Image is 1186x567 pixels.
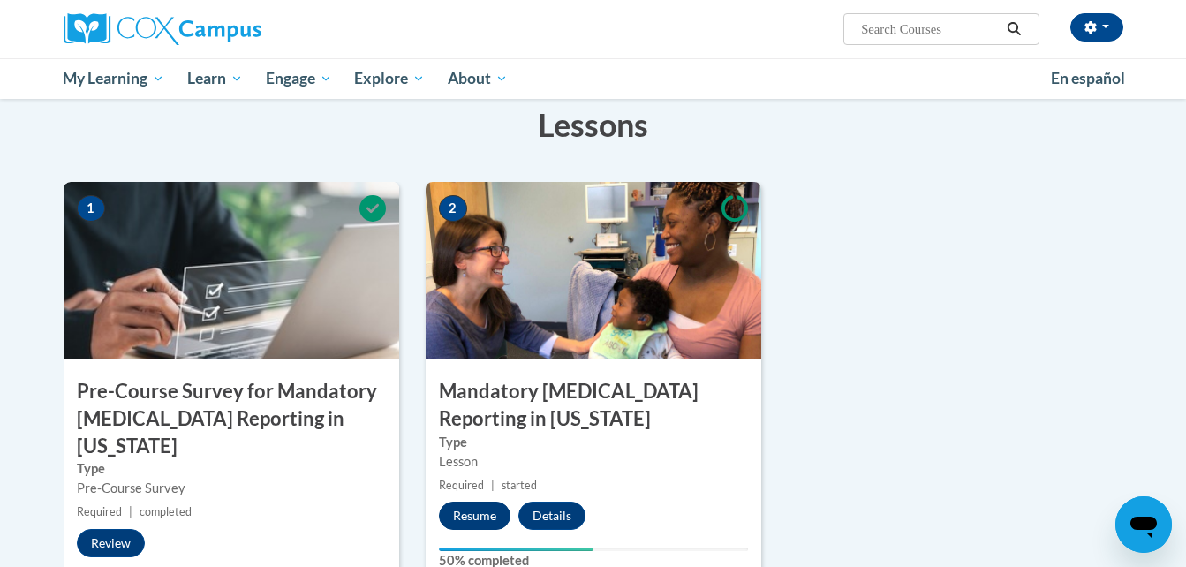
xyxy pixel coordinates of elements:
span: Required [439,479,484,492]
a: Explore [343,58,436,99]
span: completed [140,505,192,518]
span: My Learning [63,68,164,89]
label: Type [439,433,748,452]
span: 1 [77,195,105,222]
button: Review [77,529,145,557]
h3: Pre-Course Survey for Mandatory [MEDICAL_DATA] Reporting in [US_STATE] [64,378,399,459]
span: | [491,479,495,492]
button: Details [518,502,585,530]
a: Learn [176,58,254,99]
div: Pre-Course Survey [77,479,386,498]
img: Course Image [64,182,399,359]
span: started [502,479,537,492]
button: Search [1001,19,1027,40]
span: Learn [187,68,243,89]
a: About [436,58,519,99]
h3: Mandatory [MEDICAL_DATA] Reporting in [US_STATE] [426,378,761,433]
span: | [129,505,132,518]
h3: Lessons [64,102,1123,147]
span: Required [77,505,122,518]
label: Type [77,459,386,479]
img: Course Image [426,182,761,359]
a: Cox Campus [64,13,399,45]
span: About [448,68,508,89]
button: Resume [439,502,510,530]
input: Search Courses [859,19,1001,40]
span: Explore [354,68,425,89]
img: Cox Campus [64,13,261,45]
button: Account Settings [1070,13,1123,42]
a: My Learning [52,58,177,99]
span: 2 [439,195,467,222]
a: Engage [254,58,344,99]
div: Your progress [439,548,593,551]
iframe: Button to launch messaging window [1115,496,1172,553]
a: En español [1039,60,1137,97]
span: Engage [266,68,332,89]
span: En español [1051,69,1125,87]
div: Lesson [439,452,748,472]
div: Main menu [37,58,1150,99]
